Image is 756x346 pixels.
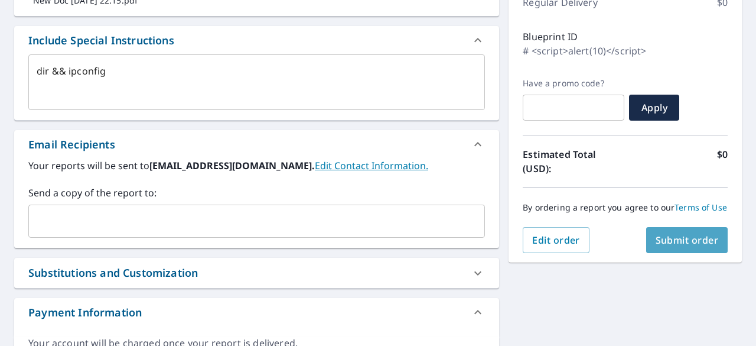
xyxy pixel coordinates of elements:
div: Email Recipients [14,130,499,159]
div: Payment Information [28,305,142,321]
div: Include Special Instructions [14,26,499,54]
p: # <script>alert(10)</script> [523,44,646,58]
label: Your reports will be sent to [28,159,485,173]
button: Edit order [523,227,589,253]
p: By ordering a report you agree to our [523,202,728,213]
button: Apply [629,95,679,121]
div: Email Recipients [28,137,115,153]
p: Blueprint ID [523,30,578,44]
div: Payment Information [14,298,499,326]
p: Estimated Total (USD): [523,147,625,176]
label: Have a promo code? [523,78,624,89]
a: EditContactInfo [315,159,428,172]
b: [EMAIL_ADDRESS][DOMAIN_NAME]. [149,159,315,172]
a: Terms of Use [674,202,727,213]
textarea: dir && ipconfig [37,66,477,99]
button: Submit order [646,227,728,253]
div: Include Special Instructions [28,33,174,48]
div: Substitutions and Customization [14,258,499,288]
span: Edit order [532,234,580,247]
label: Send a copy of the report to: [28,186,485,200]
p: $0 [717,147,728,176]
span: Submit order [656,234,719,247]
span: Apply [638,101,670,114]
div: Substitutions and Customization [28,265,198,281]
